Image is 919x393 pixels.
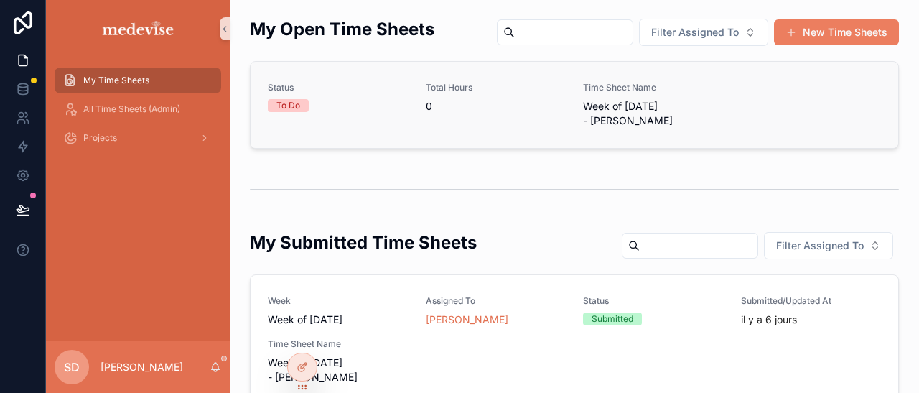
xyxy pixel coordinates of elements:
button: Select Button [639,19,768,46]
span: Week of [DATE] [268,313,342,327]
a: StatusTo DoTotal Hours0Time Sheet NameWeek of [DATE] - [PERSON_NAME] [251,62,898,148]
span: Status [583,295,724,307]
span: Week of [DATE] - [PERSON_NAME] [583,99,724,128]
a: [PERSON_NAME] [426,313,508,327]
span: Filter Assigned To [651,25,739,40]
a: All Time Sheets (Admin) [55,96,221,122]
span: Time Sheet Name [583,82,724,93]
span: Total Hours [426,82,566,93]
button: New Time Sheets [774,19,899,45]
p: [PERSON_NAME] [101,360,183,374]
span: Time Sheet Name [268,338,409,350]
div: Submitted [592,313,633,325]
span: Filter Assigned To [776,239,864,253]
h2: My Submitted Time Sheets [250,231,477,254]
p: il y a 6 jours [741,313,797,327]
a: My Time Sheets [55,68,221,93]
span: Projects [83,132,117,144]
span: Assigned To [426,295,566,307]
span: SD [64,359,80,376]
span: Submitted/Updated At [741,295,882,307]
div: scrollable content [46,57,230,170]
div: To Do [276,99,300,112]
span: 0 [426,99,566,114]
img: App logo [100,17,177,40]
span: Week of [DATE] - [PERSON_NAME] [268,356,409,384]
span: All Time Sheets (Admin) [83,103,180,115]
button: Select Button [764,232,893,259]
h2: My Open Time Sheets [250,17,434,41]
a: Projects [55,125,221,151]
span: Week [268,295,409,307]
span: Status [268,82,409,93]
span: My Time Sheets [83,75,149,86]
